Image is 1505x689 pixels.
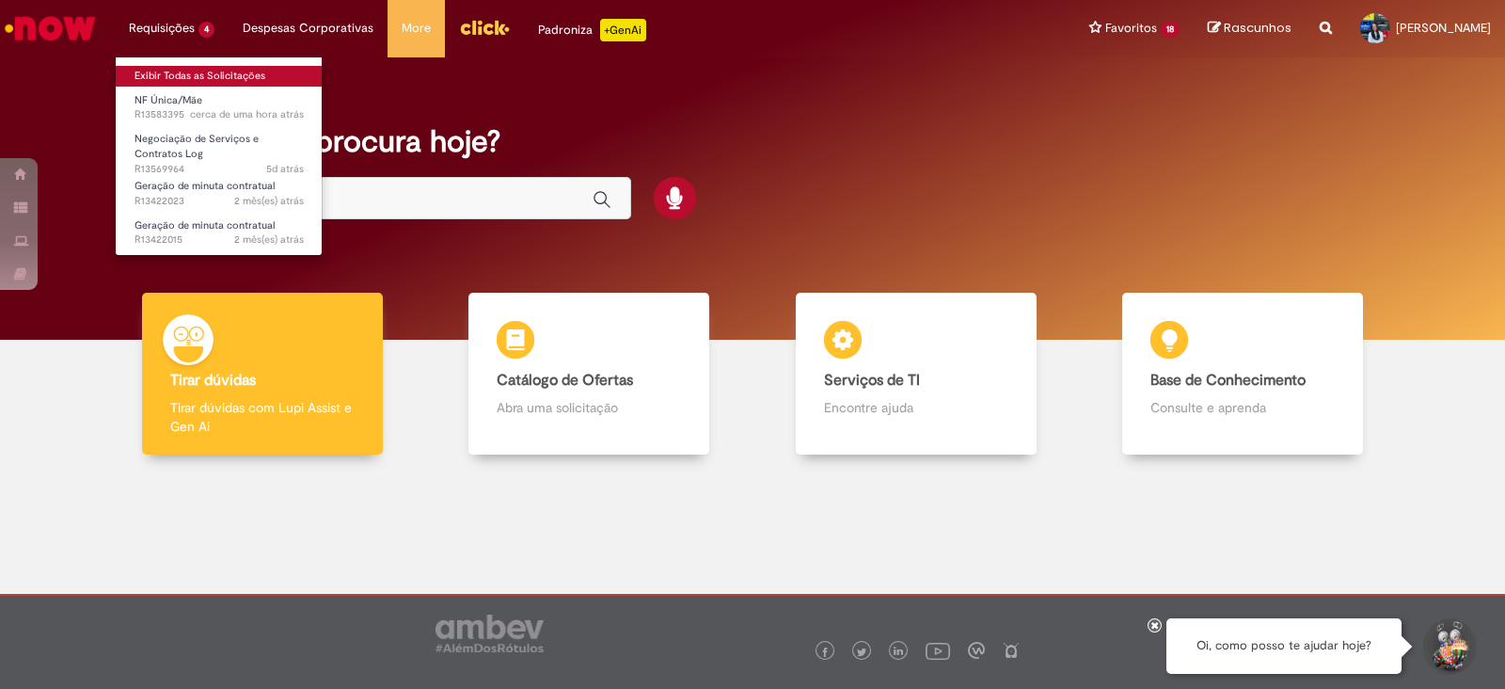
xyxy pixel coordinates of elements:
time: 30/09/2025 17:48:28 [190,107,304,121]
span: 18 [1161,22,1180,38]
h2: O que você procura hoje? [146,125,1359,158]
span: Requisições [129,19,195,38]
b: Base de Conhecimento [1150,371,1306,390]
time: 15/08/2025 18:33:25 [234,232,304,247]
span: cerca de uma hora atrás [190,107,304,121]
a: Aberto R13569964 : Negociação de Serviços e Contratos Log [116,129,323,169]
span: Favoritos [1105,19,1157,38]
b: Serviços de TI [824,371,920,390]
span: Despesas Corporativas [243,19,373,38]
img: logo_footer_ambev_rotulo_gray.png [436,615,544,652]
div: Padroniza [538,19,646,41]
a: Aberto R13583395 : NF Única/Mãe [116,90,323,125]
a: Rascunhos [1208,20,1291,38]
ul: Requisições [115,56,323,256]
img: logo_footer_twitter.png [857,648,866,657]
span: 2 mês(es) atrás [234,232,304,247]
img: logo_footer_linkedin.png [894,647,903,658]
img: click_logo_yellow_360x200.png [459,13,510,41]
a: Catálogo de Ofertas Abra uma solicitação [426,293,753,456]
a: Serviços de TI Encontre ajuda [752,293,1080,456]
time: 15/08/2025 18:44:02 [234,194,304,208]
img: logo_footer_youtube.png [926,638,950,663]
a: Aberto R13422023 : Geração de minuta contratual [116,176,323,211]
span: [PERSON_NAME] [1396,20,1491,36]
p: +GenAi [600,19,646,41]
span: Geração de minuta contratual [135,218,275,232]
p: Abra uma solicitação [497,398,681,417]
a: Exibir Todas as Solicitações [116,66,323,87]
p: Tirar dúvidas com Lupi Assist e Gen Ai [170,398,355,436]
a: Aberto R13422015 : Geração de minuta contratual [116,216,323,250]
img: logo_footer_facebook.png [820,648,830,657]
button: Iniciar Conversa de Suporte [1420,618,1477,675]
b: Catálogo de Ofertas [497,371,633,390]
span: 4 [198,22,214,38]
span: Rascunhos [1224,19,1291,37]
a: Base de Conhecimento Consulte e aprenda [1080,293,1407,456]
span: Geração de minuta contratual [135,179,275,193]
span: More [402,19,431,38]
p: Consulte e aprenda [1150,398,1335,417]
img: ServiceNow [2,9,99,47]
span: R13422023 [135,194,304,209]
span: 2 mês(es) atrás [234,194,304,208]
div: Oi, como posso te ajudar hoje? [1166,618,1402,674]
span: R13569964 [135,162,304,177]
a: Tirar dúvidas Tirar dúvidas com Lupi Assist e Gen Ai [99,293,426,456]
time: 26/09/2025 11:01:05 [266,162,304,176]
span: 5d atrás [266,162,304,176]
b: Tirar dúvidas [170,371,256,390]
span: Negociação de Serviços e Contratos Log [135,132,259,161]
span: NF Única/Mãe [135,93,202,107]
span: R13422015 [135,232,304,248]
p: Encontre ajuda [824,398,1008,417]
span: R13583395 [135,107,304,122]
img: logo_footer_naosei.png [1003,642,1020,659]
img: logo_footer_workplace.png [968,642,985,659]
